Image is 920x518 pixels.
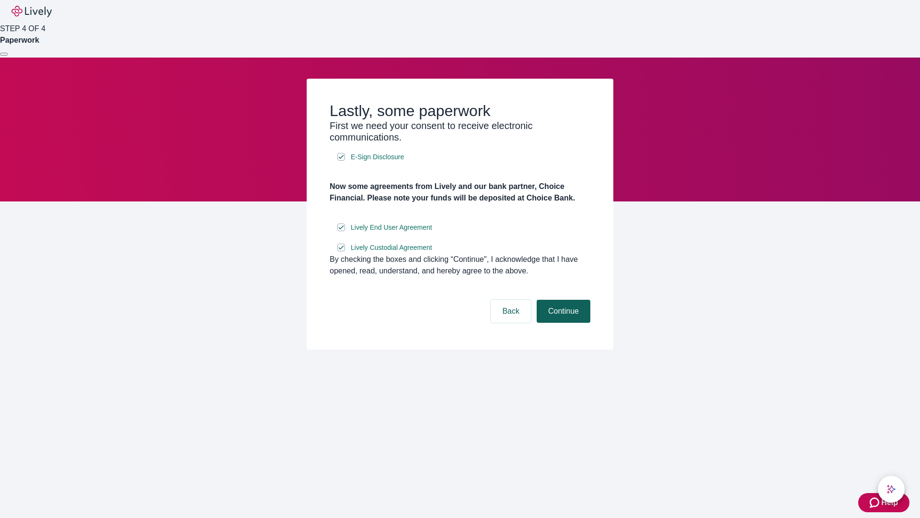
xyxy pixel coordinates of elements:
[537,300,590,323] button: Continue
[870,497,881,508] svg: Zendesk support icon
[351,152,404,162] span: E-Sign Disclosure
[351,243,432,253] span: Lively Custodial Agreement
[330,181,590,204] h4: Now some agreements from Lively and our bank partner, Choice Financial. Please note your funds wi...
[349,222,434,234] a: e-sign disclosure document
[330,120,590,143] h3: First we need your consent to receive electronic communications.
[858,493,909,512] button: Zendesk support iconHelp
[878,476,905,503] button: chat
[330,254,590,277] div: By checking the boxes and clicking “Continue", I acknowledge that I have opened, read, understand...
[11,6,52,17] img: Lively
[330,102,590,120] h2: Lastly, some paperwork
[881,497,898,508] span: Help
[349,242,434,254] a: e-sign disclosure document
[351,223,432,233] span: Lively End User Agreement
[886,484,896,494] svg: Lively AI Assistant
[349,151,406,163] a: e-sign disclosure document
[491,300,531,323] button: Back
